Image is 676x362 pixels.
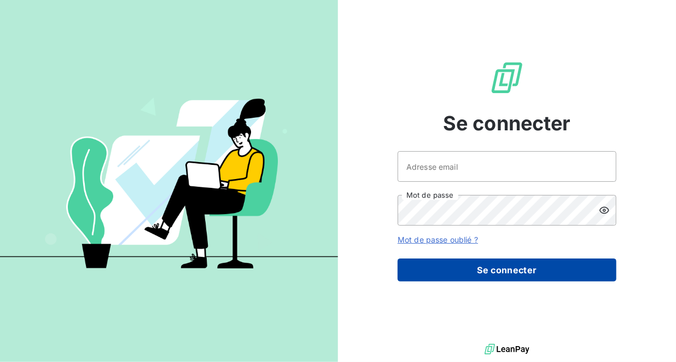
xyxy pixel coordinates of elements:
[485,341,529,358] img: logo
[489,60,525,95] img: Logo LeanPay
[443,108,571,138] span: Se connecter
[398,151,616,182] input: placeholder
[398,235,478,244] a: Mot de passe oublié ?
[398,258,616,281] button: Se connecter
